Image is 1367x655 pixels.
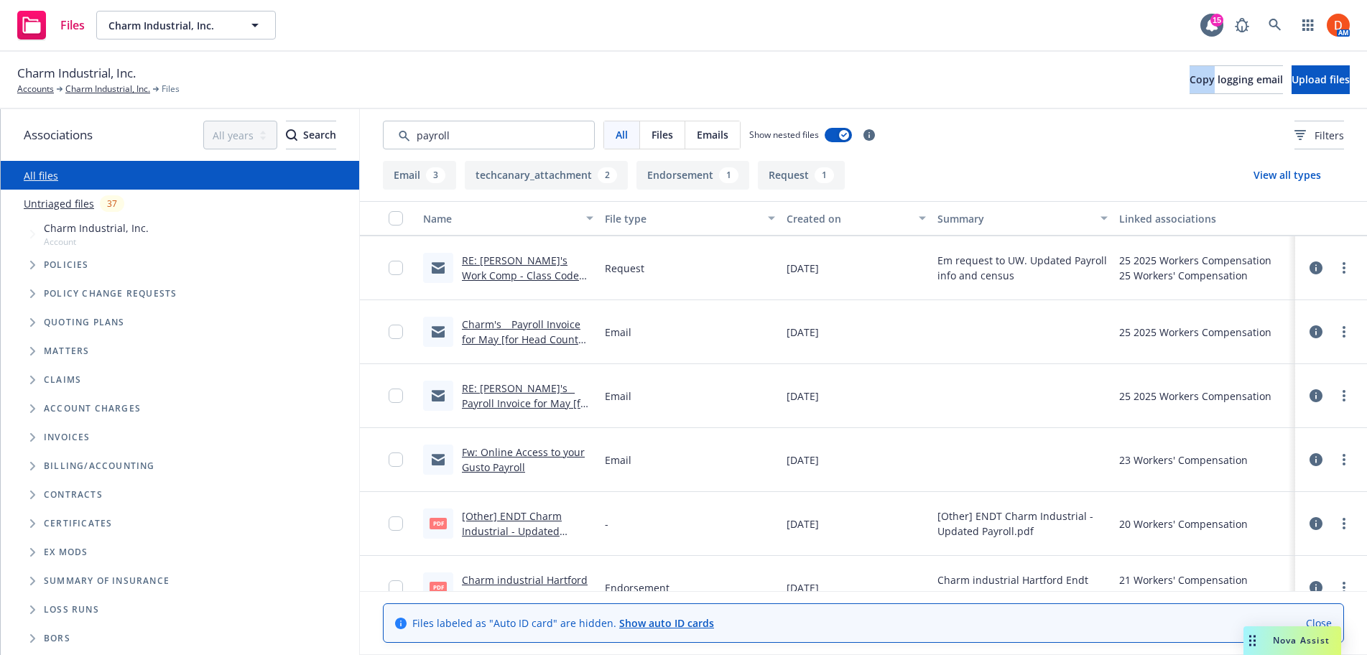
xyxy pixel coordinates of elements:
[605,325,631,340] span: Email
[719,167,738,183] div: 1
[932,201,1113,236] button: Summary
[465,161,628,190] button: techcanary_attachment
[389,389,403,403] input: Toggle Row Selected
[417,201,599,236] button: Name
[1335,323,1353,340] a: more
[108,18,233,33] span: Charm Industrial, Inc.
[44,519,112,528] span: Certificates
[605,261,644,276] span: Request
[60,19,85,31] span: Files
[24,196,94,211] a: Untriaged files
[426,167,445,183] div: 3
[1113,201,1295,236] button: Linked associations
[462,573,588,617] a: Charm industrial Hartford Endt change and increase payrolls.pdf
[44,220,149,236] span: Charm Industrial, Inc.
[1119,325,1271,340] div: 25 2025 Workers Compensation
[44,433,91,442] span: Invoices
[787,389,819,404] span: [DATE]
[44,577,170,585] span: Summary of insurance
[937,572,1108,603] span: Charm industrial Hartford Endt change and increase payrolls.pdf
[462,254,592,312] a: RE: [PERSON_NAME]'s Work Comp - Class Code Research & Request for Census and Update Payroll
[1119,572,1248,587] div: 21 Workers' Compensation
[100,195,124,212] div: 37
[1294,128,1344,143] span: Filters
[758,161,845,190] button: Request
[1243,626,1261,655] div: Drag to move
[65,83,150,96] a: Charm Industrial, Inc.
[1190,65,1283,94] button: Copy logging email
[605,580,669,595] span: Endorsement
[1228,11,1256,40] a: Report a Bug
[383,161,456,190] button: Email
[697,127,728,142] span: Emails
[17,64,136,83] span: Charm Industrial, Inc.
[781,201,932,236] button: Created on
[599,201,781,236] button: File type
[24,169,58,182] a: All files
[787,516,819,531] span: [DATE]
[1335,579,1353,596] a: more
[1119,389,1271,404] div: 25 2025 Workers Compensation
[1,452,359,653] div: Folder Tree Example
[462,445,585,474] a: Fw: Online Access to your Gusto Payroll
[389,325,403,339] input: Toggle Row Selected
[605,211,759,226] div: File type
[286,121,336,149] button: SearchSearch
[462,317,585,376] a: Charm's _ Payroll Invoice for May [for Head Count and Projected Annual WC Payroll ]
[11,5,91,45] a: Files
[1335,451,1353,468] a: more
[605,452,631,468] span: Email
[1327,14,1350,37] img: photo
[44,462,155,470] span: Billing/Accounting
[937,211,1092,226] div: Summary
[44,318,125,327] span: Quoting plans
[389,516,403,531] input: Toggle Row Selected
[44,236,149,248] span: Account
[1292,65,1350,94] button: Upload files
[1190,73,1283,86] span: Copy logging email
[749,129,819,141] span: Show nested files
[1119,211,1289,226] div: Linked associations
[1315,128,1344,143] span: Filters
[1306,615,1332,631] a: Close
[787,325,819,340] span: [DATE]
[1119,587,1248,603] div: 21 Workers' Compensation
[430,582,447,593] span: pdf
[1335,259,1353,277] a: more
[412,615,714,631] span: Files labeled as "Auto ID card" are hidden.
[787,452,819,468] span: [DATE]
[1231,161,1344,190] button: View all types
[44,347,89,356] span: Matters
[1119,452,1248,468] div: 23 Workers' Compensation
[937,508,1108,539] span: [Other] ENDT Charm Industrial - Updated Payroll.pdf
[44,376,81,384] span: Claims
[1243,626,1341,655] button: Nova Assist
[162,83,180,96] span: Files
[616,127,628,142] span: All
[389,261,403,275] input: Toggle Row Selected
[462,509,562,553] a: [Other] ENDT Charm Industrial - Updated Payroll.pdf
[605,389,631,404] span: Email
[430,518,447,529] span: pdf
[1210,14,1223,27] div: 15
[96,11,276,40] button: Charm Industrial, Inc.
[462,381,590,440] a: RE: [PERSON_NAME]'s _ Payroll Invoice for May [for Head Count and Projected Annual WC Payroll ]
[937,253,1108,283] span: Em request to UW. Updated Payroll info and census
[598,167,617,183] div: 2
[605,516,608,531] span: -
[1292,73,1350,86] span: Upload files
[1261,11,1289,40] a: Search
[1294,11,1322,40] a: Switch app
[24,126,93,144] span: Associations
[44,548,88,557] span: Ex Mods
[17,83,54,96] a: Accounts
[389,211,403,226] input: Select all
[383,121,595,149] input: Search by keyword...
[1273,634,1330,646] span: Nova Assist
[636,161,749,190] button: Endorsement
[652,127,673,142] span: Files
[1119,268,1271,283] div: 25 Workers' Compensation
[44,634,70,643] span: BORs
[44,261,89,269] span: Policies
[1119,253,1271,268] div: 25 2025 Workers Compensation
